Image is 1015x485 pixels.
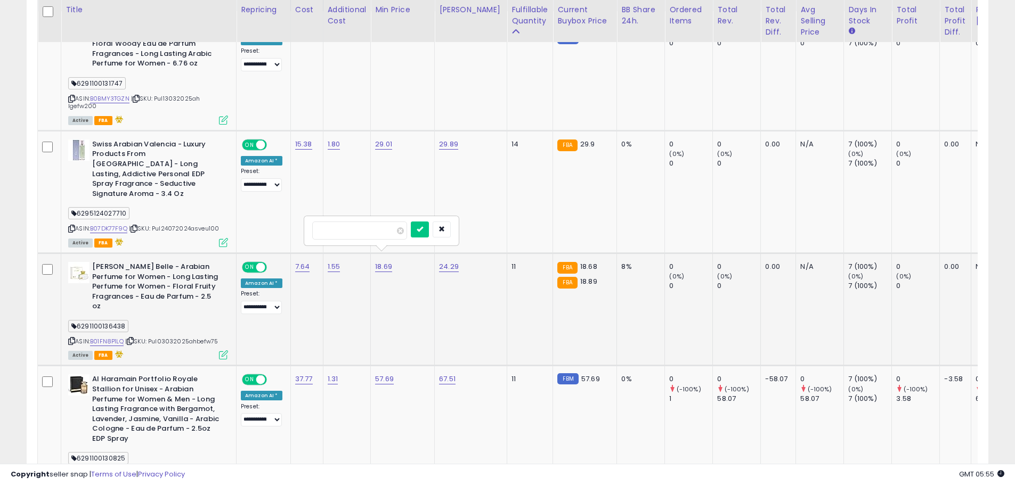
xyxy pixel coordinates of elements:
[439,374,456,384] a: 67.51
[125,337,218,346] span: | SKU: Pul03032025ahbefw75
[68,262,228,358] div: ASIN:
[896,374,939,384] div: 0
[621,262,656,272] div: 8%
[848,38,891,48] div: 7 (100%)
[243,140,256,149] span: ON
[439,139,458,150] a: 29.89
[896,394,939,404] div: 3.58
[944,262,963,272] div: 0.00
[511,374,545,384] div: 11
[138,469,185,479] a: Privacy Policy
[717,281,760,291] div: 0
[717,159,760,168] div: 0
[68,139,90,161] img: 41lzvNgytRL._SL40_.jpg
[896,272,911,281] small: (0%)
[621,139,656,149] div: 0%
[669,394,712,404] div: 1
[94,239,112,248] span: FBA
[68,351,93,360] span: All listings currently available for purchase on Amazon
[800,38,843,48] div: 0
[580,261,597,272] span: 18.68
[328,4,367,27] div: Additional Cost
[959,469,1004,479] span: 2025-09-8 05:55 GMT
[581,374,600,384] span: 57.69
[68,262,90,283] img: 31rQMkjUK-L._SL40_.jpg
[112,238,124,245] i: hazardous material
[808,385,832,393] small: (-100%)
[580,276,597,286] span: 18.89
[717,139,760,149] div: 0
[848,374,891,384] div: 7 (100%)
[66,4,232,15] div: Title
[265,263,282,272] span: OFF
[68,207,129,219] span: 6295124027710
[669,4,708,27] div: Ordered Items
[717,150,732,158] small: (0%)
[94,116,112,125] span: FBA
[557,4,612,27] div: Current Buybox Price
[848,139,891,149] div: 7 (100%)
[11,469,50,479] strong: Copyright
[717,374,760,384] div: 0
[68,374,90,396] img: 41ScWueFtXL._SL40_.jpg
[295,4,319,15] div: Cost
[848,281,891,291] div: 7 (100%)
[295,139,312,150] a: 15.38
[94,351,112,360] span: FBA
[896,159,939,168] div: 0
[848,159,891,168] div: 7 (100%)
[328,261,340,272] a: 1.55
[375,374,394,384] a: 57.69
[112,350,124,358] i: hazardous material
[68,320,128,332] span: 6291100136438
[669,150,684,158] small: (0%)
[90,94,129,103] a: B0BMY3TGZN
[11,470,185,480] div: seller snap | |
[717,262,760,272] div: 0
[896,38,939,48] div: 0
[241,278,282,288] div: Amazon AI *
[68,116,93,125] span: All listings currently available for purchase on Amazon
[800,262,835,272] div: N/A
[511,139,545,149] div: 14
[68,139,228,246] div: ASIN:
[439,261,459,272] a: 24.29
[896,139,939,149] div: 0
[129,224,219,233] span: | SKU: Pul24072024asveu100
[557,262,577,274] small: FBA
[112,116,124,123] i: hazardous material
[375,4,430,15] div: Min Price
[848,4,887,27] div: Days In Stock
[511,4,548,27] div: Fulfillable Quantity
[765,139,787,149] div: 0.00
[717,272,732,281] small: (0%)
[375,139,392,150] a: 29.01
[241,168,282,192] div: Preset:
[896,262,939,272] div: 0
[68,239,93,248] span: All listings currently available for purchase on Amazon
[68,19,228,124] div: ASIN:
[848,385,863,393] small: (0%)
[896,150,911,158] small: (0%)
[241,290,282,314] div: Preset:
[800,4,839,38] div: Avg Selling Price
[439,4,502,15] div: [PERSON_NAME]
[677,385,701,393] small: (-100%)
[848,272,863,281] small: (0%)
[241,391,282,400] div: Amazon AI *
[765,262,787,272] div: 0.00
[944,139,963,149] div: 0.00
[904,385,928,393] small: (-100%)
[241,4,286,15] div: Repricing
[90,337,124,346] a: B01FN8P1LQ
[295,261,310,272] a: 7.64
[328,139,340,150] a: 1.80
[375,261,392,272] a: 18.69
[848,150,863,158] small: (0%)
[669,374,712,384] div: 0
[848,394,891,404] div: 7 (100%)
[765,374,787,384] div: -58.07
[800,139,835,149] div: N/A
[725,385,749,393] small: (-100%)
[800,374,843,384] div: 0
